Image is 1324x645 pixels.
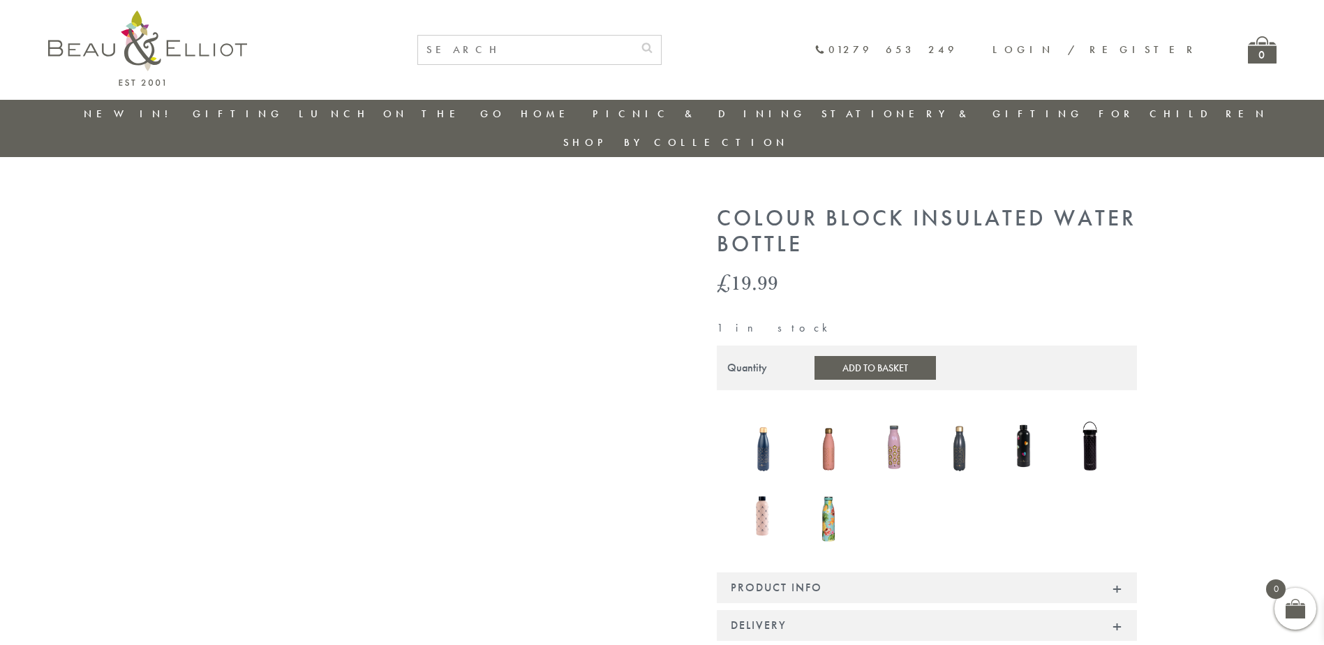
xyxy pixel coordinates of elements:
[999,413,1050,476] img: Emily Heart insulated Water Bottle
[868,411,920,478] img: Boho Insulated Water Bottle
[193,107,283,121] a: Gifting
[738,484,789,545] img: Monogram Candy Floss Drinks Bottle
[593,107,806,121] a: Picnic & Dining
[563,135,789,149] a: Shop by collection
[717,610,1137,641] div: Delivery
[521,107,577,121] a: Home
[803,411,854,481] a: Blush Vacuum Insulated Water Bottle 500ml
[418,36,633,64] input: SEARCH
[1266,579,1286,599] span: 0
[84,107,177,121] a: New in!
[815,356,936,380] button: Add to Basket
[815,44,958,56] a: 01279 653 249
[738,411,789,481] a: 500ml Vacuum Insulated Water Bottle Navy
[992,43,1199,57] a: Login / Register
[803,481,854,551] a: Waikiki Vacuum Insulated Water Bottle 500ml
[48,10,247,86] img: logo
[717,322,1137,334] p: 1 in stock
[821,107,1083,121] a: Stationery & Gifting
[717,268,731,297] span: £
[803,411,854,478] img: Blush Vacuum Insulated Water Bottle 500ml
[727,362,767,374] div: Quantity
[934,411,985,478] img: Dove Vacuum Insulated Water Bottle 500ml
[299,107,505,121] a: Lunch On The Go
[717,572,1137,603] div: Product Info
[1248,36,1277,64] a: 0
[934,411,985,481] a: Dove Vacuum Insulated Water Bottle 500ml
[803,481,854,548] img: Waikiki Vacuum Insulated Water Bottle 500ml
[1064,411,1116,478] img: Manhattan Stainless Steel Insulated Water Bottle 650ml
[738,411,789,478] img: 500ml Vacuum Insulated Water Bottle Navy
[738,484,789,548] a: Monogram Candy Floss Drinks Bottle
[1099,107,1268,121] a: For Children
[717,268,778,297] bdi: 19.99
[717,206,1137,258] h1: Colour Block Insulated Water Bottle
[1064,411,1116,481] a: Manhattan Stainless Steel Insulated Water Bottle 650ml
[868,411,920,481] a: Boho Insulated Water Bottle
[999,413,1050,480] a: Emily Heart insulated Water Bottle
